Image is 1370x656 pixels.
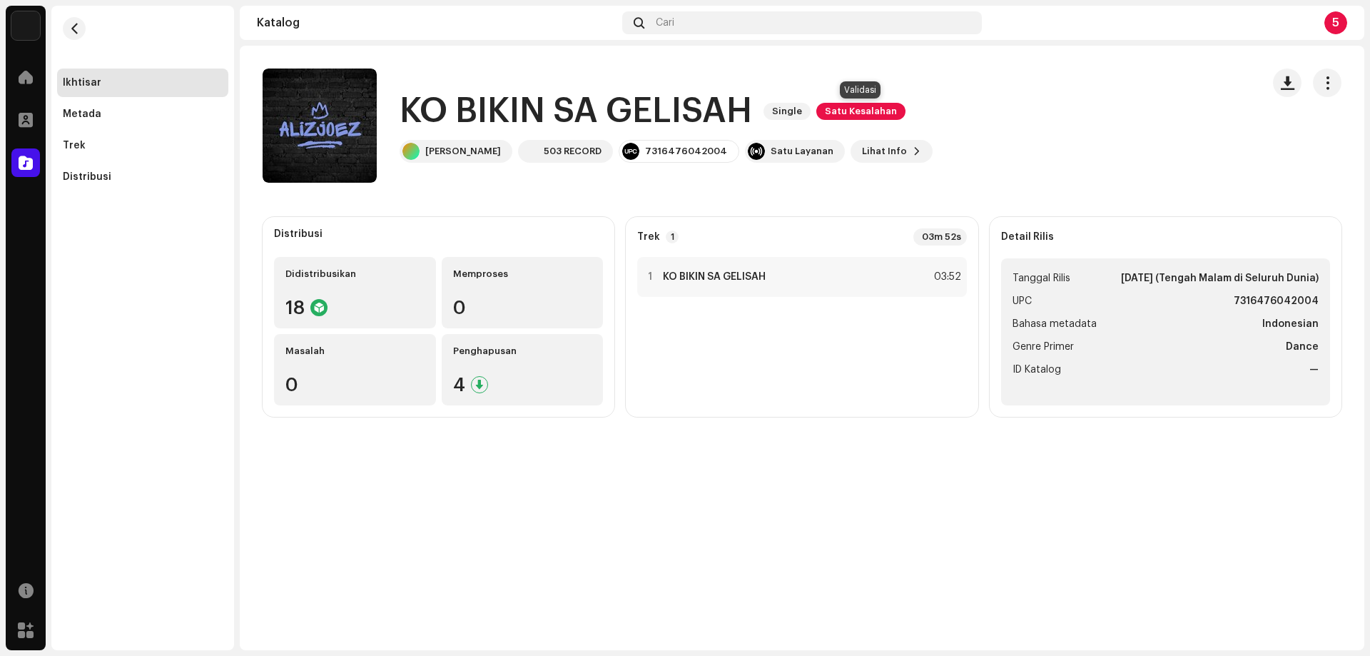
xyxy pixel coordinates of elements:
div: Memproses [453,268,592,280]
div: Metada [63,109,101,120]
div: 03:52 [930,268,961,286]
div: Katalog [257,17,616,29]
div: Satu Layanan [771,146,833,157]
div: 7316476042004 [645,146,727,157]
span: ID Katalog [1013,361,1061,378]
span: Bahasa metadata [1013,316,1097,333]
img: 35f4d37f-0397-4d52-8dd9-86e89d19fd76 [521,143,538,160]
span: Tanggal Rilis [1013,270,1070,287]
strong: Indonesian [1262,316,1319,333]
re-m-nav-item: Trek [57,131,228,160]
span: UPC [1013,293,1032,310]
re-m-nav-item: Metada [57,100,228,128]
div: Trek [63,140,86,151]
strong: Detail Rilis [1001,231,1054,243]
span: Cari [656,17,674,29]
span: Single [763,103,811,120]
div: 03m 52s [913,228,967,246]
strong: [DATE] (Tengah Malam di Seluruh Dunia) [1121,270,1319,287]
strong: Dance [1286,338,1319,355]
img: 35f4d37f-0397-4d52-8dd9-86e89d19fd76 [11,11,40,40]
h1: KO BIKIN SA GELISAH [400,89,752,134]
strong: Trek [637,231,660,243]
div: Penghapusan [453,345,592,357]
div: Distribusi [63,171,111,183]
strong: 7316476042004 [1234,293,1319,310]
p-badge: 1 [666,231,679,243]
div: Masalah [285,345,425,357]
div: 5 [1324,11,1347,34]
span: Lihat Info [862,137,907,166]
div: Distribusi [274,228,323,240]
strong: — [1309,361,1319,378]
re-m-nav-item: Distribusi [57,163,228,191]
div: Didistribusikan [285,268,425,280]
span: Genre Primer [1013,338,1074,355]
div: [PERSON_NAME] [425,146,501,157]
span: Satu Kesalahan [816,103,905,120]
div: 503 RECORD [544,146,602,157]
re-m-nav-item: Ikhtisar [57,69,228,97]
div: Ikhtisar [63,77,101,89]
strong: KO BIKIN SA GELISAH [663,271,766,283]
button: Lihat Info [851,140,933,163]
